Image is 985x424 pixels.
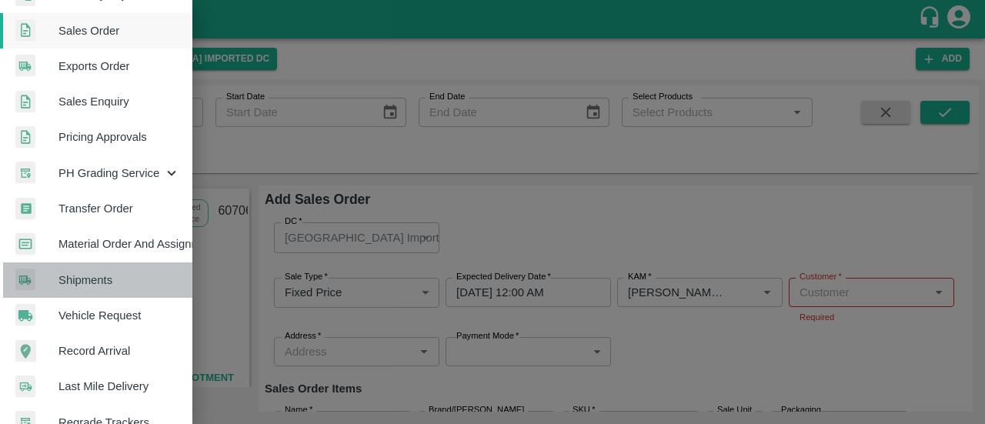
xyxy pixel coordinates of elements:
span: Shipments [58,272,180,289]
img: recordArrival [15,340,36,362]
span: PH Grading Service [58,165,163,182]
img: vehicle [15,304,35,326]
span: Exports Order [58,58,180,75]
span: Material Order And Assignment [58,235,180,252]
img: shipments [15,55,35,77]
img: delivery [15,376,35,398]
img: centralMaterial [15,233,35,255]
span: Vehicle Request [58,307,180,324]
img: whTracker [15,162,35,184]
span: Record Arrival [58,342,180,359]
img: sales [15,19,35,42]
img: whTransfer [15,198,35,220]
span: Sales Order [58,22,180,39]
img: sales [15,91,35,113]
span: Transfer Order [58,200,180,217]
span: Last Mile Delivery [58,378,180,395]
img: sales [15,126,35,149]
span: Pricing Approvals [58,129,180,145]
span: Sales Enquiry [58,93,180,110]
img: shipments [15,269,35,291]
